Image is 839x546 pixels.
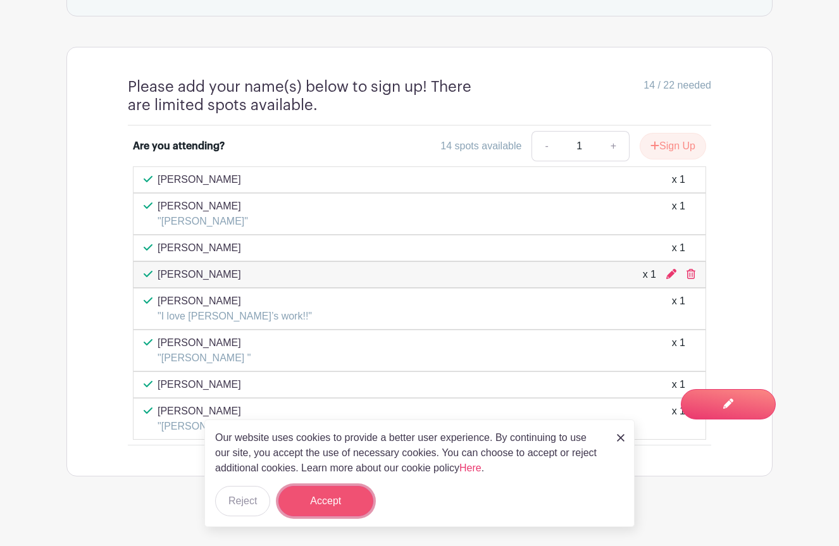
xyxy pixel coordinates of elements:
[672,240,685,256] div: x 1
[672,294,685,324] div: x 1
[158,377,241,392] p: [PERSON_NAME]
[158,404,251,419] p: [PERSON_NAME]
[158,172,241,187] p: [PERSON_NAME]
[672,199,685,229] div: x 1
[128,78,476,115] h4: Please add your name(s) below to sign up! There are limited spots available.
[598,131,630,161] a: +
[133,139,225,154] div: Are you attending?
[672,335,685,366] div: x 1
[672,172,685,187] div: x 1
[672,404,685,434] div: x 1
[158,214,248,229] p: "[PERSON_NAME]"
[672,377,685,392] div: x 1
[158,267,241,282] p: [PERSON_NAME]
[459,462,482,473] a: Here
[640,133,706,159] button: Sign Up
[643,78,711,93] span: 14 / 22 needed
[531,131,561,161] a: -
[158,309,312,324] p: "I love [PERSON_NAME]’s work!!"
[158,240,241,256] p: [PERSON_NAME]
[158,199,248,214] p: [PERSON_NAME]
[643,267,656,282] div: x 1
[158,419,251,434] p: "[PERSON_NAME] "
[440,139,521,154] div: 14 spots available
[158,294,312,309] p: [PERSON_NAME]
[158,351,251,366] p: "[PERSON_NAME] "
[617,434,625,442] img: close_button-5f87c8562297e5c2d7936805f587ecaba9071eb48480494691a3f1689db116b3.svg
[215,430,604,476] p: Our website uses cookies to provide a better user experience. By continuing to use our site, you ...
[278,486,373,516] button: Accept
[158,335,251,351] p: [PERSON_NAME]
[215,486,270,516] button: Reject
